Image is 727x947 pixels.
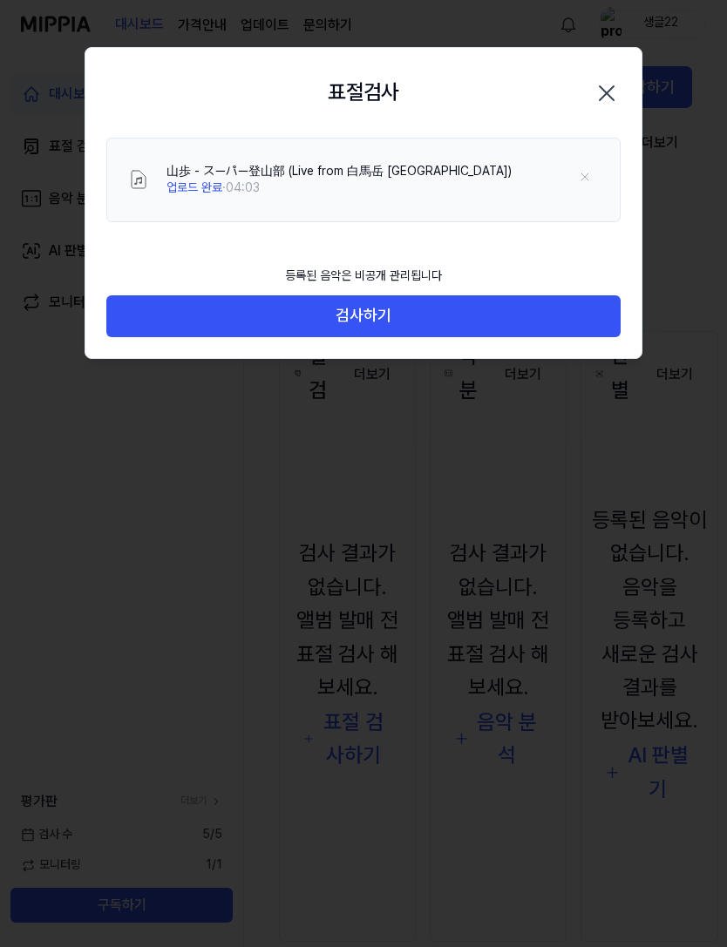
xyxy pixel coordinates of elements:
[275,257,452,295] div: 등록된 음악은 비공개 관리됩니다
[166,163,512,180] div: 山歩 - スーパー登山部 (Live from 白馬岳 [GEOGRAPHIC_DATA])
[128,169,149,190] img: File Select
[166,179,512,197] div: · 04:03
[328,76,399,109] h2: 표절검사
[106,295,621,337] button: 검사하기
[166,180,222,194] span: 업로드 완료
